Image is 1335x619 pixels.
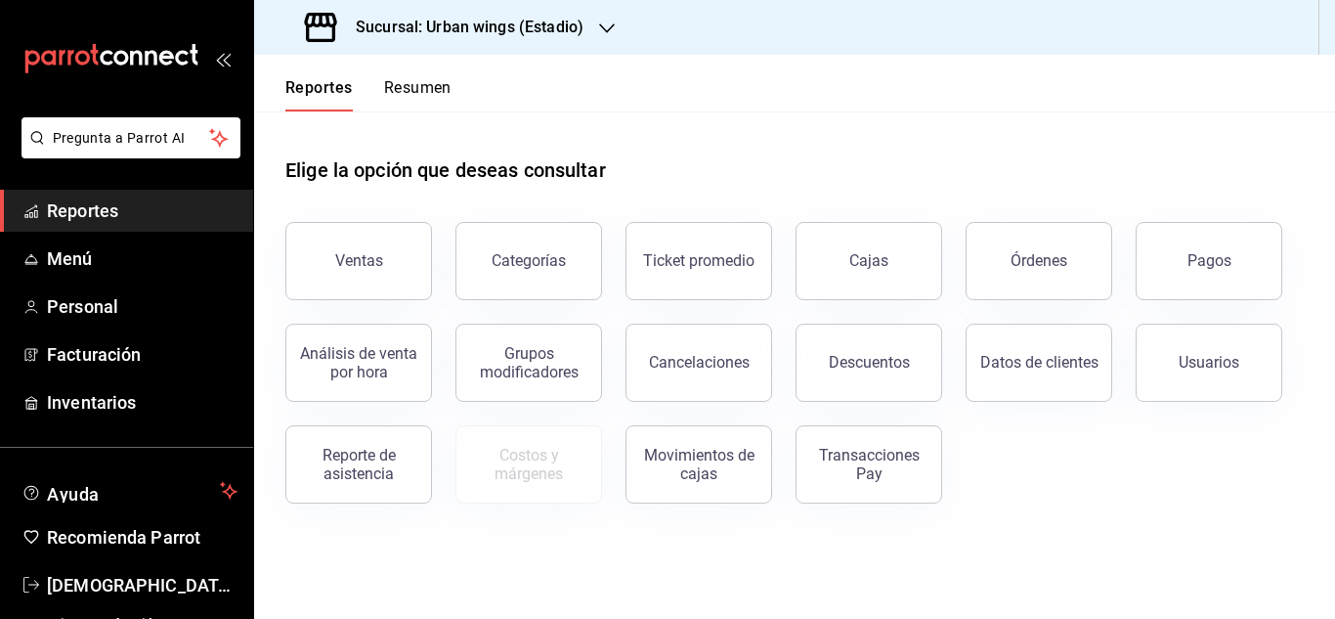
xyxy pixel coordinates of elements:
div: Movimientos de cajas [638,446,759,483]
button: Análisis de venta por hora [285,324,432,402]
button: Grupos modificadores [455,324,602,402]
button: Reporte de asistencia [285,425,432,504]
span: Personal [47,293,237,320]
span: Facturación [47,341,237,368]
button: Ventas [285,222,432,300]
span: Reportes [47,198,237,224]
div: Usuarios [1179,353,1239,372]
button: Pregunta a Parrot AI [22,117,240,158]
button: open_drawer_menu [215,51,231,66]
button: Categorías [455,222,602,300]
div: navigation tabs [285,78,452,111]
div: Análisis de venta por hora [298,344,419,381]
button: Movimientos de cajas [625,425,772,504]
button: Órdenes [966,222,1112,300]
button: Cancelaciones [625,324,772,402]
span: Menú [47,245,237,272]
span: Recomienda Parrot [47,524,237,551]
div: Pagos [1187,251,1231,270]
div: Órdenes [1011,251,1067,270]
button: Descuentos [796,324,942,402]
button: Ticket promedio [625,222,772,300]
div: Categorías [492,251,566,270]
button: Contrata inventarios para ver este reporte [455,425,602,504]
div: Costos y márgenes [468,446,589,483]
button: Pagos [1136,222,1282,300]
a: Pregunta a Parrot AI [14,142,240,162]
div: Ventas [335,251,383,270]
button: Datos de clientes [966,324,1112,402]
div: Transacciones Pay [808,446,929,483]
div: Cancelaciones [649,353,750,372]
div: Grupos modificadores [468,344,589,381]
button: Transacciones Pay [796,425,942,504]
span: Pregunta a Parrot AI [53,128,210,149]
button: Cajas [796,222,942,300]
span: [DEMOGRAPHIC_DATA][PERSON_NAME] [47,572,237,598]
h1: Elige la opción que deseas consultar [285,155,606,185]
span: Inventarios [47,389,237,416]
button: Resumen [384,78,452,111]
div: Ticket promedio [643,251,754,270]
div: Datos de clientes [980,353,1098,372]
div: Descuentos [829,353,910,372]
div: Cajas [849,251,888,270]
span: Ayuda [47,479,212,503]
button: Usuarios [1136,324,1282,402]
button: Reportes [285,78,353,111]
div: Reporte de asistencia [298,446,419,483]
h3: Sucursal: Urban wings (Estadio) [340,16,583,39]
